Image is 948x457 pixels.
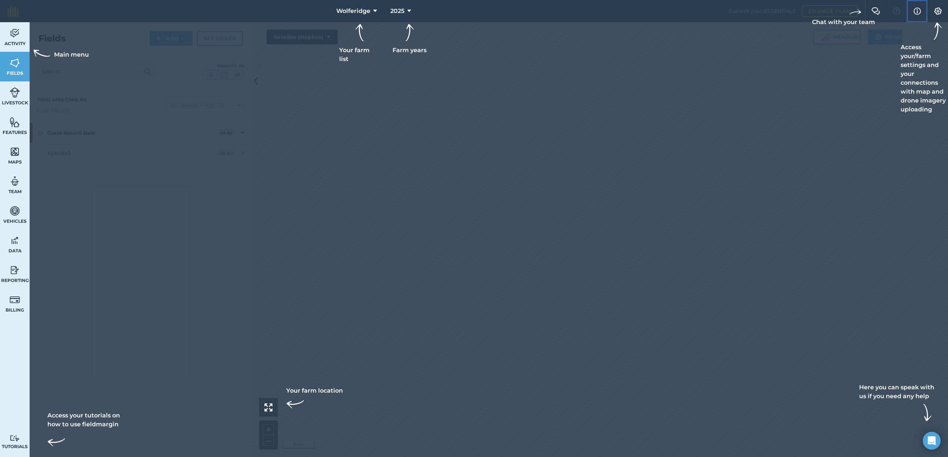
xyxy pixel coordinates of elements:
[914,7,921,16] img: svg+xml;base64,PHN2ZyB4bWxucz0iaHR0cDovL3d3dy53My5vcmcvMjAwMC9zdmciIHdpZHRoPSIxNyIgaGVpZ2h0PSIxNy...
[336,7,370,16] span: Wolferidge
[10,117,20,128] img: svg+xml;base64,PHN2ZyB4bWxucz0iaHR0cDovL3d3dy53My5vcmcvMjAwMC9zdmciIHdpZHRoPSI1NiIgaGVpZ2h0PSI2MC...
[339,24,380,64] div: Your farm list
[286,386,343,413] div: Your farm location
[901,22,948,114] div: Access your/farm settings and your connections with map and drone imagery uploading
[10,435,20,442] img: svg+xml;base64,PD94bWwgdmVyc2lvbj0iMS4wIiBlbmNvZGluZz0idXRmLTgiPz4KPCEtLSBHZW5lcmF0b3I6IEFkb2JlIE...
[10,205,20,216] img: svg+xml;base64,PD94bWwgdmVyc2lvbj0iMS4wIiBlbmNvZGluZz0idXRmLTgiPz4KPCEtLSBHZW5lcmF0b3I6IEFkb2JlIE...
[10,294,20,305] img: svg+xml;base64,PD94bWwgdmVyc2lvbj0iMS4wIiBlbmNvZGluZz0idXRmLTgiPz4KPCEtLSBHZW5lcmF0b3I6IEFkb2JlIE...
[934,7,942,15] img: A cog icon
[10,235,20,246] img: svg+xml;base64,PD94bWwgdmVyc2lvbj0iMS4wIiBlbmNvZGluZz0idXRmLTgiPz4KPCEtLSBHZW5lcmF0b3I6IEFkb2JlIE...
[389,24,430,55] div: Farm years
[10,146,20,157] img: svg+xml;base64,PHN2ZyB4bWxucz0iaHR0cDovL3d3dy53My5vcmcvMjAwMC9zdmciIHdpZHRoPSI1NiIgaGVpZ2h0PSI2MC...
[10,28,20,39] img: svg+xml;base64,PD94bWwgdmVyc2lvbj0iMS4wIiBlbmNvZGluZz0idXRmLTgiPz4KPCEtLSBHZW5lcmF0b3I6IEFkb2JlIE...
[10,265,20,276] img: svg+xml;base64,PD94bWwgdmVyc2lvbj0iMS4wIiBlbmNvZGluZz0idXRmLTgiPz4KPCEtLSBHZW5lcmF0b3I6IEFkb2JlIE...
[871,7,880,15] img: Two speech bubbles overlapping with the left bubble in the forefront
[47,411,124,451] div: Access your tutorials on how to use fieldmargin
[10,176,20,187] img: svg+xml;base64,PD94bWwgdmVyc2lvbj0iMS4wIiBlbmNvZGluZz0idXRmLTgiPz4KPCEtLSBHZW5lcmF0b3I6IEFkb2JlIE...
[390,7,404,16] span: 2025
[812,6,875,27] div: Chat with your team
[32,46,89,64] div: Main menu
[264,403,273,411] img: Four arrows, one pointing top left, one top right, one bottom right and the last bottom left
[259,398,278,417] button: Your farm location
[10,57,20,68] img: svg+xml;base64,PHN2ZyB4bWxucz0iaHR0cDovL3d3dy53My5vcmcvMjAwMC9zdmciIHdpZHRoPSI1NiIgaGVpZ2h0PSI2MC...
[10,87,20,98] img: svg+xml;base64,PD94bWwgdmVyc2lvbj0iMS4wIiBlbmNvZGluZz0idXRmLTgiPz4KPCEtLSBHZW5lcmF0b3I6IEFkb2JlIE...
[859,383,936,421] div: Here you can speak with us if you need any help
[923,432,941,450] div: Open Intercom Messenger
